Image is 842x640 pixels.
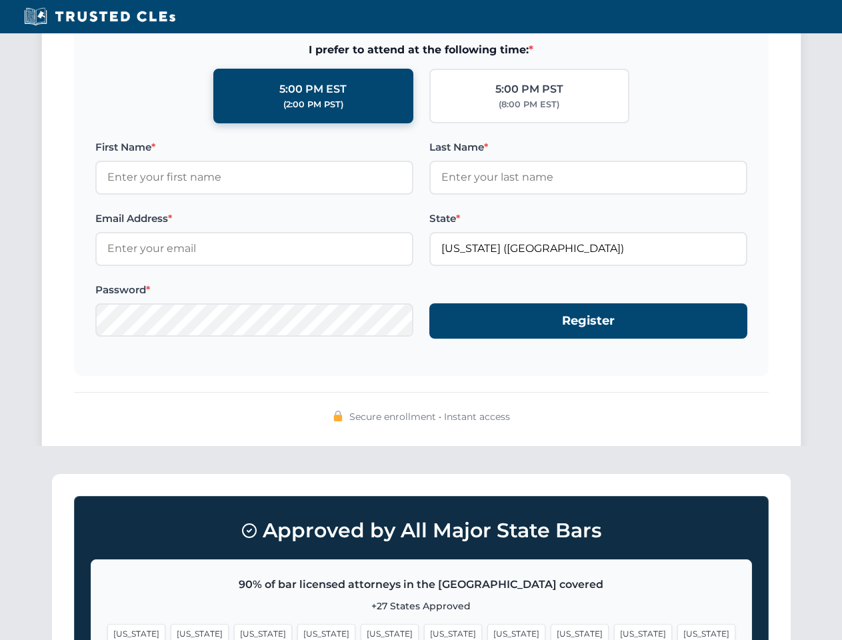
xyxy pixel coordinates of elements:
[429,211,747,227] label: State
[495,81,563,98] div: 5:00 PM PST
[95,211,413,227] label: Email Address
[349,409,510,424] span: Secure enrollment • Instant access
[429,139,747,155] label: Last Name
[95,282,413,298] label: Password
[429,232,747,265] input: Florida (FL)
[20,7,179,27] img: Trusted CLEs
[95,139,413,155] label: First Name
[107,599,735,613] p: +27 States Approved
[429,161,747,194] input: Enter your last name
[107,576,735,593] p: 90% of bar licensed attorneys in the [GEOGRAPHIC_DATA] covered
[95,161,413,194] input: Enter your first name
[95,232,413,265] input: Enter your email
[279,81,347,98] div: 5:00 PM EST
[91,513,752,549] h3: Approved by All Major State Bars
[95,41,747,59] span: I prefer to attend at the following time:
[283,98,343,111] div: (2:00 PM PST)
[429,303,747,339] button: Register
[499,98,559,111] div: (8:00 PM EST)
[333,411,343,421] img: 🔒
